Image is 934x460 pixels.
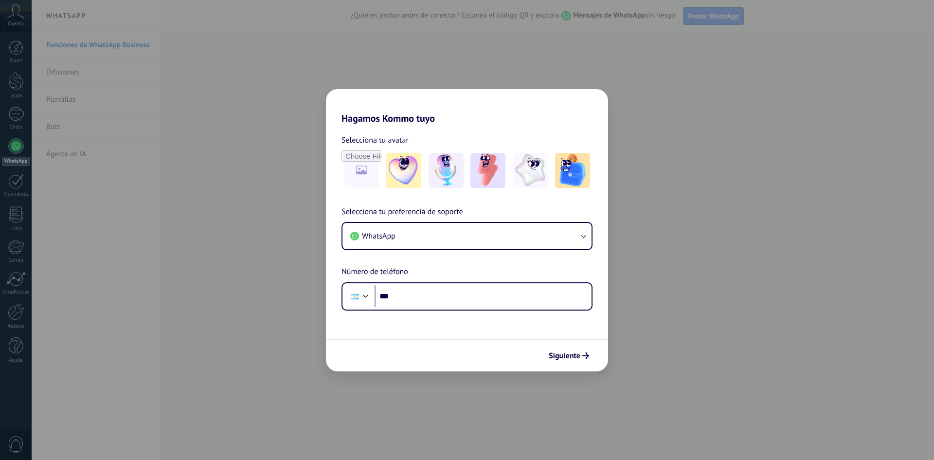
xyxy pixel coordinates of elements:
[342,223,592,249] button: WhatsApp
[549,352,580,359] span: Siguiente
[429,153,464,188] img: -2.jpeg
[341,206,463,219] span: Selecciona tu preferencia de soporte
[544,348,593,364] button: Siguiente
[341,266,408,278] span: Número de teléfono
[386,153,421,188] img: -1.jpeg
[345,286,364,307] div: Argentina: + 54
[555,153,590,188] img: -5.jpeg
[470,153,505,188] img: -3.jpeg
[513,153,548,188] img: -4.jpeg
[341,134,409,147] span: Selecciona tu avatar
[362,231,395,241] span: WhatsApp
[326,89,608,124] h2: Hagamos Kommo tuyo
